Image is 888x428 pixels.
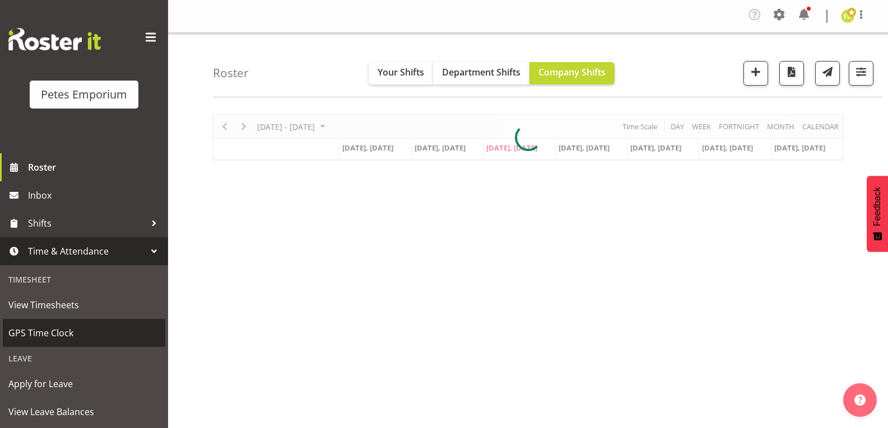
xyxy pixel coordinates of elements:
img: emma-croft7499.jpg [841,10,854,23]
button: Department Shifts [433,62,529,84]
button: Feedback - Show survey [867,176,888,252]
button: Download a PDF of the roster according to the set date range. [779,61,804,86]
div: Petes Emporium [41,86,127,103]
a: View Leave Balances [3,398,165,426]
div: Leave [3,347,165,370]
img: help-xxl-2.png [854,394,866,406]
h4: Roster [213,67,249,79]
a: Apply for Leave [3,370,165,398]
span: GPS Time Clock [8,324,160,341]
span: Shifts [28,215,146,232]
span: View Timesheets [8,297,160,313]
span: Feedback [872,187,882,226]
span: Apply for Leave [8,375,160,392]
img: Rosterit website logo [8,28,101,50]
button: Send a list of all shifts for the selected filtered period to all rostered employees. [815,61,840,86]
span: Roster [28,159,162,176]
span: Time & Attendance [28,243,146,260]
span: Your Shifts [378,66,424,78]
span: View Leave Balances [8,403,160,420]
span: Company Shifts [538,66,606,78]
a: View Timesheets [3,291,165,319]
a: GPS Time Clock [3,319,165,347]
span: Inbox [28,187,162,204]
button: Company Shifts [529,62,615,84]
button: Your Shifts [369,62,433,84]
div: Timesheet [3,268,165,291]
span: Department Shifts [442,66,520,78]
button: Add a new shift [743,61,768,86]
button: Filter Shifts [849,61,873,86]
